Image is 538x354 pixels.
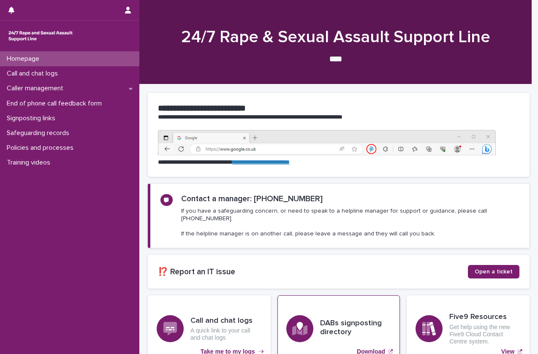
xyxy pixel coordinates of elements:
[3,114,62,122] p: Signposting links
[148,27,523,47] h1: 24/7 Rape & Sexual Assault Support Line
[3,100,109,108] p: End of phone call feedback form
[3,129,76,137] p: Safeguarding records
[181,207,519,238] p: If you have a safeguarding concern, or need to speak to a helpline manager for support or guidanc...
[190,327,262,341] p: A quick link to your call and chat logs
[3,84,70,92] p: Caller management
[3,159,57,167] p: Training videos
[3,70,65,78] p: Call and chat logs
[181,194,323,204] h2: Contact a manager: [PHONE_NUMBER]
[3,144,80,152] p: Policies and processes
[449,324,521,345] p: Get help using the new Five9 Cloud Contact Centre system.
[158,130,496,155] img: https%3A%2F%2Fcdn.document360.io%2F0deca9d6-0dac-4e56-9e8f-8d9979bfce0e%2FImages%2FDocumentation%...
[475,269,513,275] span: Open a ticket
[320,319,391,337] h3: DABs signposting directory
[468,265,519,278] a: Open a ticket
[158,267,468,277] h2: ⁉️ Report an IT issue
[190,316,262,326] h3: Call and chat logs
[449,313,521,322] h3: Five9 Resources
[7,27,74,44] img: rhQMoQhaT3yELyF149Cw
[3,55,46,63] p: Homepage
